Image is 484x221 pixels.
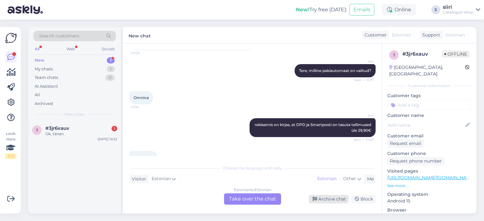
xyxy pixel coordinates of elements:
[393,52,395,57] span: 3
[314,174,340,184] div: Estonian
[129,165,376,171] div: Choose the language and reply
[131,105,155,109] span: 10:18
[443,10,473,15] div: Catalogue-shop
[112,126,117,131] div: 1
[299,68,371,73] span: Tere, milline pakiautomaat on valitud?
[5,153,16,159] div: 2 / 3
[350,78,374,82] span: Seen ✓ 10:17
[131,51,155,55] span: 10:09
[5,32,17,44] img: Askly Logo
[420,32,440,38] div: Support
[387,207,471,213] p: Browser
[387,83,471,89] div: Customer information
[101,45,116,53] div: Socials
[35,92,40,98] div: All
[129,176,146,182] div: Visitor
[107,66,115,72] div: 1
[98,137,117,141] div: [DATE] 10:22
[350,137,374,142] span: Seen ✓ 10:20
[343,176,356,181] span: Other
[443,5,473,10] div: siiri
[39,33,79,39] span: Search customers
[35,101,53,107] div: Archived
[387,150,471,157] p: Customer phone
[382,4,416,15] div: Online
[387,191,471,198] p: Operating system
[388,122,464,129] input: Add name
[5,131,16,159] div: Look Here
[350,113,374,118] span: siiri
[35,75,58,81] div: Team chats
[65,45,76,53] div: Web
[387,92,471,99] p: Customer tags
[392,32,411,38] span: Estonian
[387,183,471,189] p: See more ...
[234,187,271,193] div: Estonian to Estonian
[387,100,471,110] input: Add a tag
[45,125,69,131] span: #3jr6xauv
[65,112,85,117] span: New chats
[443,5,480,15] a: siiriCatalogue-shop
[431,5,440,14] div: S
[35,57,44,64] div: New
[350,59,374,64] span: siiri
[446,32,465,38] span: Estonian
[387,175,475,180] a: [URL][DOMAIN_NAME][DOMAIN_NAME]
[389,64,465,77] div: [GEOGRAPHIC_DATA], [GEOGRAPHIC_DATA]
[255,122,372,133] span: reklaamis on kirjas, et DPD ja Smartposti on tasuta tellimused üle 29,90€
[387,139,424,148] div: Request email
[387,168,471,174] p: Visited pages
[309,195,349,203] div: Archive chat
[387,198,471,204] p: Android 15
[36,128,38,132] span: 3
[387,133,471,139] p: Customer email
[296,6,347,14] div: Try free [DATE]:
[152,175,171,182] span: Estonian
[362,32,387,38] div: Customer
[106,75,115,81] div: 0
[33,45,41,53] div: All
[351,195,376,203] div: Block
[387,157,444,165] div: Request phone number
[35,83,58,90] div: AI Assistant
[402,50,442,58] div: # 3jr6xauv
[134,95,149,100] span: Omniva
[387,112,471,119] p: Customer name
[349,4,374,16] button: Emails
[134,155,153,160] span: Ok, tänan.
[224,193,281,205] div: Take over the chat
[35,66,53,72] div: My chats
[296,7,309,13] b: New!
[129,31,151,39] label: New chat
[365,176,374,182] div: Me
[107,57,115,64] div: 1
[45,131,117,137] div: Ok, tänan.
[442,51,470,58] span: Offline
